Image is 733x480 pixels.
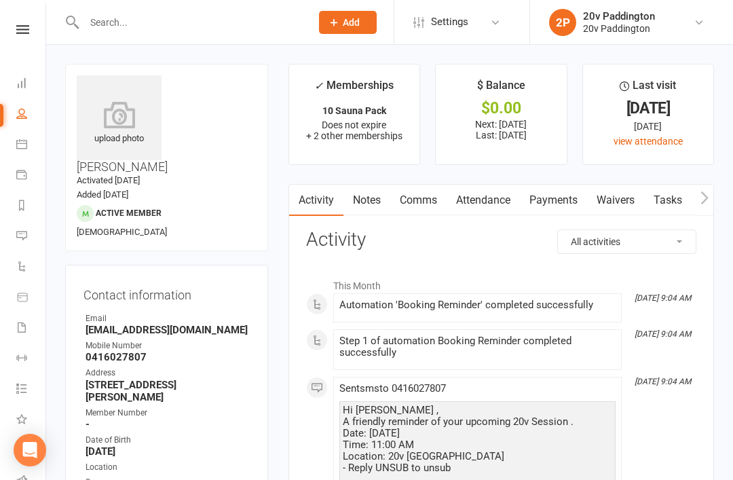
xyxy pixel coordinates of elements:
[390,185,447,216] a: Comms
[448,101,554,115] div: $0.00
[339,335,616,358] div: Step 1 of automation Booking Reminder completed successfully
[447,185,520,216] a: Attendance
[86,367,250,380] div: Address
[86,351,250,363] strong: 0416027807
[86,418,250,430] strong: -
[322,119,386,130] span: Does not expire
[83,283,250,302] h3: Contact information
[77,227,167,237] span: [DEMOGRAPHIC_DATA]
[595,119,701,134] div: [DATE]
[16,130,47,161] a: Calendar
[431,7,468,37] span: Settings
[314,79,323,92] i: ✓
[16,405,47,436] a: What's New
[86,339,250,352] div: Mobile Number
[86,434,250,447] div: Date of Birth
[614,136,683,147] a: view attendance
[77,189,128,200] time: Added [DATE]
[635,329,691,339] i: [DATE] 9:04 AM
[520,185,587,216] a: Payments
[635,293,691,303] i: [DATE] 9:04 AM
[77,175,140,185] time: Activated [DATE]
[343,405,612,474] div: Hi [PERSON_NAME] , A friendly reminder of your upcoming 20v Session . Date: [DATE] Time: 11:00 AM...
[306,130,402,141] span: + 2 other memberships
[289,185,343,216] a: Activity
[77,101,162,146] div: upload photo
[644,185,692,216] a: Tasks
[16,191,47,222] a: Reports
[306,272,696,293] li: This Month
[16,283,47,314] a: Product Sales
[583,22,655,35] div: 20v Paddington
[343,17,360,28] span: Add
[595,101,701,115] div: [DATE]
[86,379,250,403] strong: [STREET_ADDRESS][PERSON_NAME]
[86,407,250,420] div: Member Number
[80,13,301,32] input: Search...
[549,9,576,36] div: 2P
[96,208,162,218] span: Active member
[620,77,676,101] div: Last visit
[583,10,655,22] div: 20v Paddington
[16,161,47,191] a: Payments
[339,299,616,311] div: Automation 'Booking Reminder' completed successfully
[448,119,554,141] p: Next: [DATE] Last: [DATE]
[77,75,257,174] h3: [PERSON_NAME]
[306,229,696,251] h3: Activity
[587,185,644,216] a: Waivers
[635,377,691,386] i: [DATE] 9:04 AM
[86,445,250,458] strong: [DATE]
[314,77,394,102] div: Memberships
[477,77,525,101] div: $ Balance
[343,185,390,216] a: Notes
[16,100,47,130] a: People
[322,105,386,116] strong: 10 Sauna Pack
[86,312,250,325] div: Email
[16,69,47,100] a: Dashboard
[319,11,377,34] button: Add
[86,461,250,474] div: Location
[86,324,250,336] strong: [EMAIL_ADDRESS][DOMAIN_NAME]
[339,382,446,394] span: Sent sms to 0416027807
[14,434,46,466] div: Open Intercom Messenger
